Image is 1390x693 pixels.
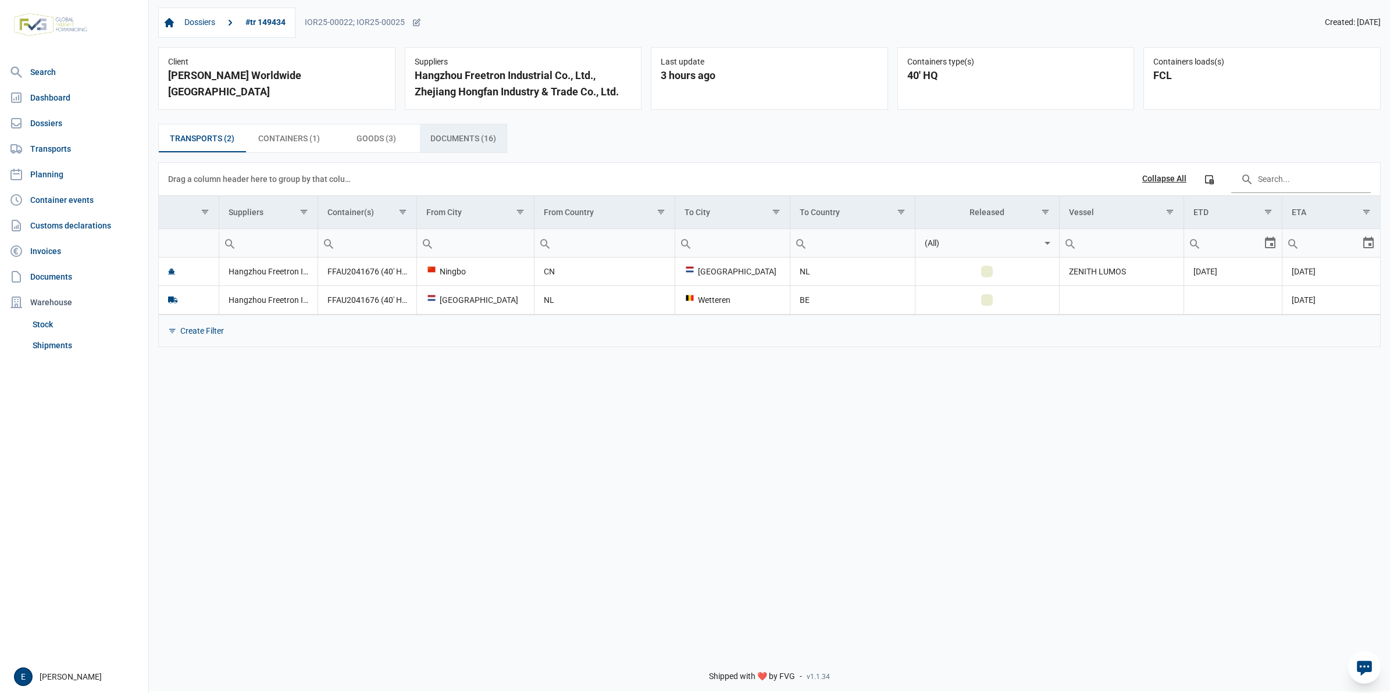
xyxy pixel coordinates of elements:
[685,266,780,277] div: [GEOGRAPHIC_DATA]
[426,208,462,217] div: From City
[1184,229,1263,257] input: Filter cell
[415,57,632,67] div: Suppliers
[14,667,33,686] button: E
[300,208,308,216] span: Show filter options for column 'Suppliers'
[168,67,386,100] div: [PERSON_NAME] Worldwide [GEOGRAPHIC_DATA]
[1292,267,1316,276] span: [DATE]
[318,229,339,257] div: Search box
[159,163,1380,346] div: Data grid with 2 rows and 11 columns
[1142,174,1186,184] div: Collapse All
[1282,196,1380,229] td: Column ETA
[661,67,878,84] div: 3 hours ago
[709,671,795,682] span: Shipped with ❤️ by FVG
[5,291,144,314] div: Warehouse
[305,17,421,28] div: IOR25-00022; IOR25-00025
[219,229,240,257] div: Search box
[675,229,696,257] div: Search box
[1292,295,1316,305] span: [DATE]
[398,208,407,216] span: Show filter options for column 'Container(s)'
[907,57,1125,67] div: Containers type(s)
[168,57,386,67] div: Client
[430,131,496,145] span: Documents (16)
[5,214,144,237] a: Customs declarations
[790,229,811,257] div: Search box
[1193,267,1217,276] span: [DATE]
[1231,165,1371,193] input: Search in the data grid
[229,208,263,217] div: Suppliers
[180,326,224,336] div: Create Filter
[241,13,290,33] a: #tr 149434
[159,196,219,229] td: Column
[159,229,219,257] input: Filter cell
[534,285,675,314] td: NL
[1184,229,1205,257] div: Search box
[1153,67,1371,84] div: FCL
[28,314,144,335] a: Stock
[5,60,144,84] a: Search
[970,208,1004,217] div: Released
[1184,196,1282,229] td: Column ETD
[180,13,220,33] a: Dossiers
[516,208,525,216] span: Show filter options for column 'From City'
[201,208,209,216] span: Show filter options for column ''
[318,196,417,229] td: Column Container(s)
[1059,196,1184,229] td: Column Vessel
[915,229,1040,257] input: Filter cell
[9,9,92,41] img: FVG - Global freight forwarding
[28,335,144,356] a: Shipments
[258,131,320,145] span: Containers (1)
[534,258,675,286] td: CN
[790,228,915,257] td: Filter cell
[800,208,840,217] div: To Country
[915,228,1059,257] td: Filter cell
[219,285,318,314] td: Hangzhou Freetron Industrial Co., Ltd., Zhejiang Hongfan Industry & Trade Co., Ltd.
[534,196,675,229] td: Column From Country
[1184,228,1282,257] td: Filter cell
[170,131,234,145] span: Transports (2)
[772,208,780,216] span: Show filter options for column 'To City'
[1282,228,1380,257] td: Filter cell
[897,208,906,216] span: Show filter options for column 'To Country'
[327,208,374,217] div: Container(s)
[219,258,318,286] td: Hangzhou Freetron Industrial Co., Ltd., Zhejiang Hongfan Industry & Trade Co., Ltd.
[1282,229,1303,257] div: Search box
[790,285,915,314] td: BE
[1060,229,1184,257] input: Filter cell
[318,228,417,257] td: Filter cell
[426,294,525,306] div: [GEOGRAPHIC_DATA]
[318,258,417,286] td: FFAU2041676 (40' HQ)
[534,229,555,257] div: Search box
[5,163,144,186] a: Planning
[417,229,534,257] input: Filter cell
[1292,208,1306,217] div: ETA
[219,228,318,257] td: Filter cell
[544,208,594,217] div: From Country
[417,196,534,229] td: Column From City
[807,672,830,681] span: v1.1.34
[417,229,438,257] div: Search box
[417,228,534,257] td: Filter cell
[5,112,144,135] a: Dossiers
[168,170,355,188] div: Drag a column header here to group by that column
[1193,208,1209,217] div: ETD
[685,208,710,217] div: To City
[415,67,632,100] div: Hangzhou Freetron Industrial Co., Ltd., Zhejiang Hongfan Industry & Trade Co., Ltd.
[5,265,144,288] a: Documents
[5,188,144,212] a: Container events
[357,131,396,145] span: Goods (3)
[790,196,915,229] td: Column To Country
[5,240,144,263] a: Invoices
[1264,208,1273,216] span: Show filter options for column 'ETD'
[1060,229,1081,257] div: Search box
[1069,208,1094,217] div: Vessel
[1041,208,1050,216] span: Show filter options for column 'Released'
[675,229,790,257] input: Filter cell
[800,671,802,682] span: -
[657,208,665,216] span: Show filter options for column 'From Country'
[426,266,525,277] div: Ningbo
[1263,229,1277,257] div: Select
[1153,57,1371,67] div: Containers loads(s)
[790,229,915,257] input: Filter cell
[1166,208,1174,216] span: Show filter options for column 'Vessel'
